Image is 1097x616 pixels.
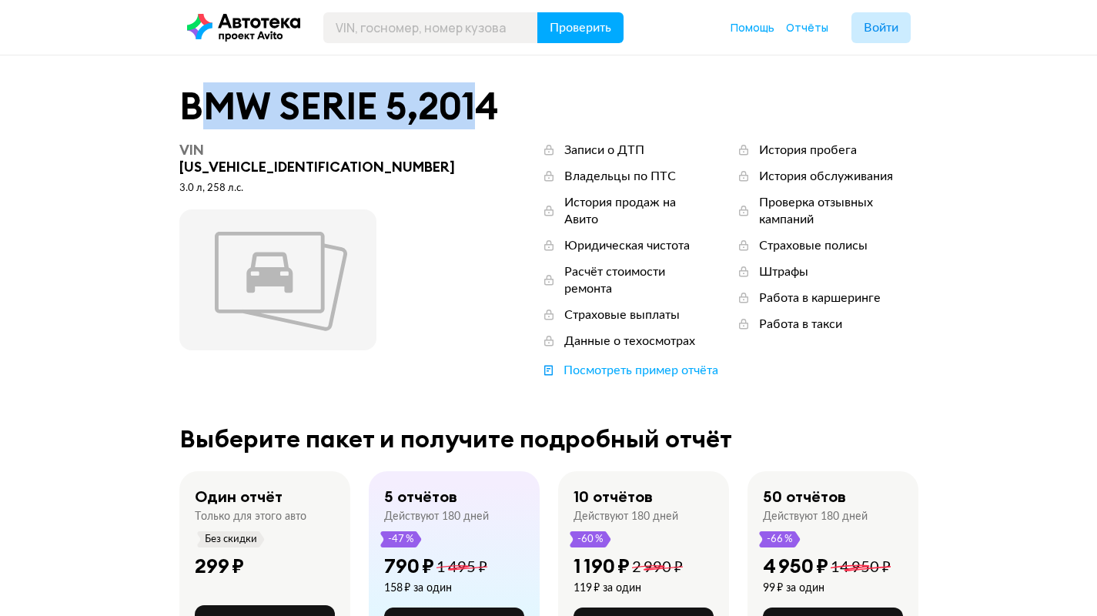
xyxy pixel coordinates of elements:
div: Данные о техосмотрах [564,333,695,350]
div: Действуют 180 дней [574,510,678,524]
input: VIN, госномер, номер кузова [323,12,538,43]
span: Без скидки [204,531,258,547]
span: VIN [179,141,204,159]
button: Проверить [537,12,624,43]
div: BMW SERIE 5 , 2014 [179,86,918,126]
div: Владельцы по ПТС [564,168,676,185]
div: [US_VEHICLE_IDENTIFICATION_NUMBER] [179,142,465,176]
div: 158 ₽ за один [384,581,487,595]
div: История продаж на Авито [564,194,704,228]
div: Страховые выплаты [564,306,680,323]
button: Войти [851,12,911,43]
div: Только для этого авто [195,510,306,524]
div: История обслуживания [759,168,893,185]
div: Посмотреть пример отчёта [564,362,718,379]
div: 1 190 ₽ [574,554,630,578]
div: 3.0 л, 258 л.c. [179,182,465,196]
span: 1 495 ₽ [436,560,487,575]
span: -66 % [766,531,794,547]
span: -60 % [577,531,604,547]
div: Расчёт стоимости ремонта [564,263,704,297]
div: 99 ₽ за один [763,581,891,595]
a: Отчёты [786,20,828,35]
div: Штрафы [759,263,808,280]
a: Помощь [731,20,774,35]
div: Записи о ДТП [564,142,644,159]
div: 299 ₽ [195,554,244,578]
div: 50 отчётов [763,487,846,507]
div: Действуют 180 дней [763,510,868,524]
div: Один отчёт [195,487,283,507]
div: Действуют 180 дней [384,510,489,524]
div: 10 отчётов [574,487,653,507]
div: Выберите пакет и получите подробный отчёт [179,425,918,453]
div: 119 ₽ за один [574,581,683,595]
div: 5 отчётов [384,487,457,507]
span: -47 % [387,531,415,547]
div: Страховые полисы [759,237,868,254]
span: Проверить [550,22,611,34]
div: Работа в каршеринге [759,290,881,306]
span: Войти [864,22,898,34]
div: 4 950 ₽ [763,554,828,578]
span: 14 950 ₽ [831,560,891,575]
div: История пробега [759,142,857,159]
div: Юридическая чистота [564,237,690,254]
div: Проверка отзывных кампаний [759,194,918,228]
a: Посмотреть пример отчёта [541,362,718,379]
div: 790 ₽ [384,554,434,578]
div: Работа в такси [759,316,842,333]
span: 2 990 ₽ [632,560,683,575]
